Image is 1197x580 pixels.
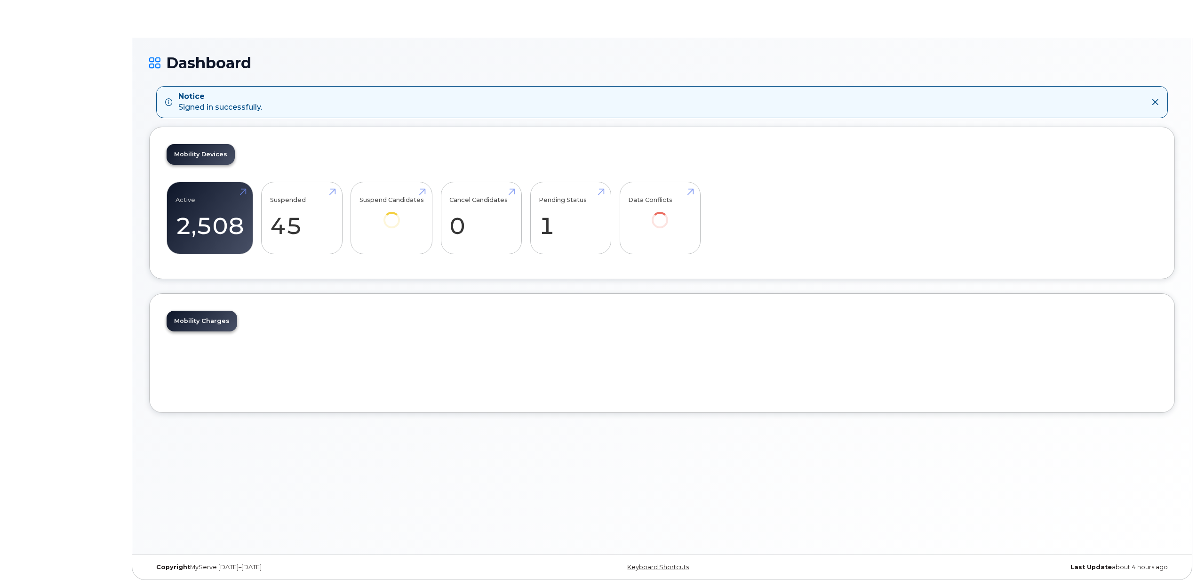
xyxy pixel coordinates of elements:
[176,187,244,249] a: Active 2,508
[149,564,491,571] div: MyServe [DATE]–[DATE]
[1070,564,1112,571] strong: Last Update
[156,564,190,571] strong: Copyright
[167,311,237,331] a: Mobility Charges
[627,564,689,571] a: Keyboard Shortcuts
[149,55,1175,71] h1: Dashboard
[178,91,262,113] div: Signed in successfully.
[270,187,334,249] a: Suspended 45
[167,144,235,165] a: Mobility Devices
[178,91,262,102] strong: Notice
[539,187,602,249] a: Pending Status 1
[628,187,692,241] a: Data Conflicts
[359,187,424,241] a: Suspend Candidates
[449,187,513,249] a: Cancel Candidates 0
[833,564,1175,571] div: about 4 hours ago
